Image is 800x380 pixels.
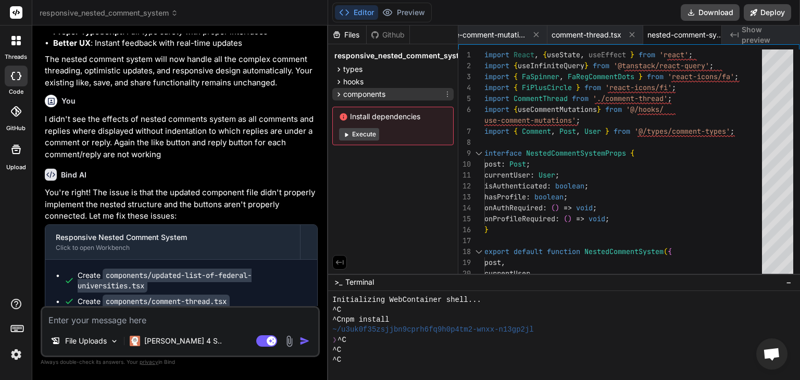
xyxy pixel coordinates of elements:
[65,336,107,346] p: File Uploads
[514,247,543,256] span: default
[332,295,481,305] span: Initializing WebContainer shell...
[339,111,447,122] span: Install dependencies
[514,105,518,114] span: {
[458,60,471,71] div: 2
[534,192,564,201] span: boolean
[103,295,230,308] code: components/comment-thread.tsx
[639,50,655,59] span: from
[56,232,290,243] div: Responsive Nested Comment System
[6,163,26,172] label: Upload
[543,203,547,212] span: :
[61,170,86,180] h6: Bind AI
[786,277,792,287] span: −
[283,335,295,347] img: attachment
[484,159,501,169] span: post
[61,96,76,106] h6: You
[742,24,792,45] span: Show preview
[6,124,26,133] label: GitHub
[335,5,378,20] button: Editor
[484,181,547,191] span: isAuthenticated
[484,61,509,70] span: import
[484,225,489,234] span: }
[458,104,471,115] div: 6
[7,346,25,363] img: settings
[140,359,158,365] span: privacy
[144,336,222,346] p: [PERSON_NAME] 4 S..
[458,181,471,192] div: 12
[45,54,318,89] p: The nested comment system will now handle all the complex comment threading, optimistic updates, ...
[484,258,501,267] span: post
[522,126,551,136] span: Comment
[584,83,601,92] span: from
[458,202,471,213] div: 14
[130,336,140,346] img: Claude 4 Sonnet
[458,82,471,93] div: 4
[514,126,518,136] span: {
[784,274,794,290] button: −
[458,257,471,268] div: 19
[53,37,318,49] li: : Instant feedback with real-time updates
[668,247,672,256] span: {
[45,113,318,160] p: I didn't see the effects of nested comments system as all comments and replies where displayed wi...
[78,296,230,307] div: Create
[484,105,509,114] span: import
[484,50,509,59] span: import
[458,268,471,279] div: 20
[367,30,409,40] div: Github
[555,170,559,180] span: ;
[593,203,597,212] span: ;
[551,126,555,136] span: ,
[484,247,509,256] span: export
[458,148,471,159] div: 9
[526,148,626,158] span: NestedCommentSystemProps
[458,93,471,104] div: 5
[584,126,601,136] span: User
[110,337,119,346] img: Pick Models
[559,72,564,81] span: ,
[56,244,290,252] div: Click to open Workbench
[501,159,505,169] span: :
[53,27,122,36] strong: Proper TypeScript
[45,225,300,259] button: Responsive Nested Comment SystemClick to open Workbench
[564,214,568,223] span: (
[647,30,726,40] span: nested-comment-system.tsx
[572,94,589,103] span: from
[634,126,730,136] span: '@/types/comment-types'
[484,192,526,201] span: hasProfile
[744,4,791,21] button: Deploy
[484,214,555,223] span: onProfileRequired
[543,50,547,59] span: {
[668,72,734,81] span: 'react-icons/fa'
[509,159,526,169] span: Post
[659,50,689,59] span: 'react'
[730,126,734,136] span: ;
[630,148,634,158] span: {
[484,269,530,278] span: currentUser
[614,61,709,70] span: '@tanstack/react-query'
[664,247,668,256] span: (
[78,269,252,293] code: components/updated-list-of-federal-universities.tsx
[614,126,630,136] span: from
[681,4,740,21] button: Download
[484,116,576,125] span: use-comment-mutations'
[568,214,572,223] span: )
[514,72,518,81] span: {
[559,126,576,136] span: Post
[568,72,634,81] span: FaRegCommentDots
[40,8,178,18] span: responsive_nested_comment_system
[584,247,664,256] span: NestedCommentSystem
[756,338,787,370] a: Open chat
[576,214,584,223] span: =>
[484,83,509,92] span: import
[514,83,518,92] span: {
[547,181,551,191] span: :
[501,258,505,267] span: ,
[605,214,609,223] span: ;
[447,30,526,40] span: use-comment-mutations.ts
[518,105,597,114] span: useCommentMutations
[639,72,643,81] span: }
[530,269,534,278] span: ,
[334,277,342,287] span: >_
[555,203,559,212] span: )
[526,192,530,201] span: :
